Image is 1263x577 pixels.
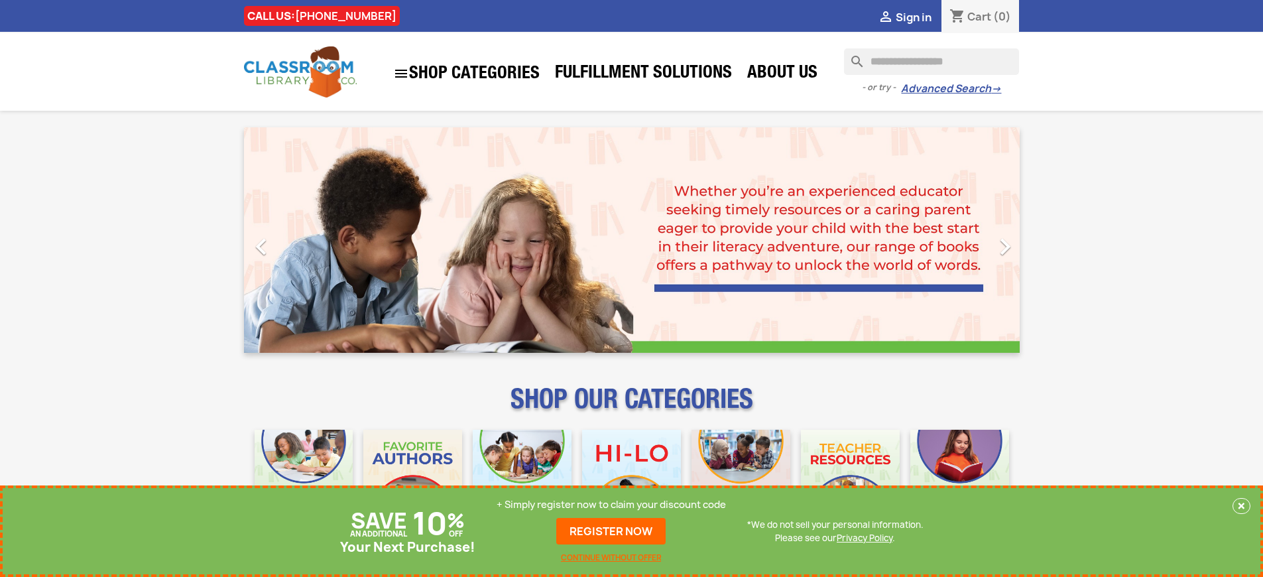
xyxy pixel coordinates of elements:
span: (0) [993,9,1011,24]
a:  Sign in [878,10,932,25]
div: CALL US: [244,6,400,26]
span: Sign in [896,10,932,25]
a: [PHONE_NUMBER] [295,9,396,23]
img: CLC_Fiction_Nonfiction_Mobile.jpg [692,430,790,529]
p: SHOP OUR CATEGORIES [244,395,1020,419]
img: CLC_Phonics_And_Decodables_Mobile.jpg [473,430,571,529]
a: Previous [244,127,361,353]
img: CLC_HiLo_Mobile.jpg [582,430,681,529]
input: Search [844,48,1019,75]
span: → [991,82,1001,96]
i:  [878,10,894,26]
a: Advanced Search→ [901,82,1001,96]
i:  [393,66,409,82]
span: Cart [967,9,991,24]
a: Next [903,127,1020,353]
a: About Us [741,61,824,88]
a: SHOP CATEGORIES [387,59,546,88]
i:  [245,230,278,263]
img: CLC_Teacher_Resources_Mobile.jpg [801,430,900,529]
img: Classroom Library Company [244,46,357,97]
img: CLC_Bulk_Mobile.jpg [255,430,353,529]
a: Fulfillment Solutions [548,61,739,88]
i: shopping_cart [949,9,965,25]
img: CLC_Favorite_Authors_Mobile.jpg [363,430,462,529]
img: CLC_Dyslexia_Mobile.jpg [910,430,1009,529]
ul: Carousel container [244,127,1020,353]
i: search [844,48,860,64]
i:  [989,230,1022,263]
span: - or try - [862,81,901,94]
